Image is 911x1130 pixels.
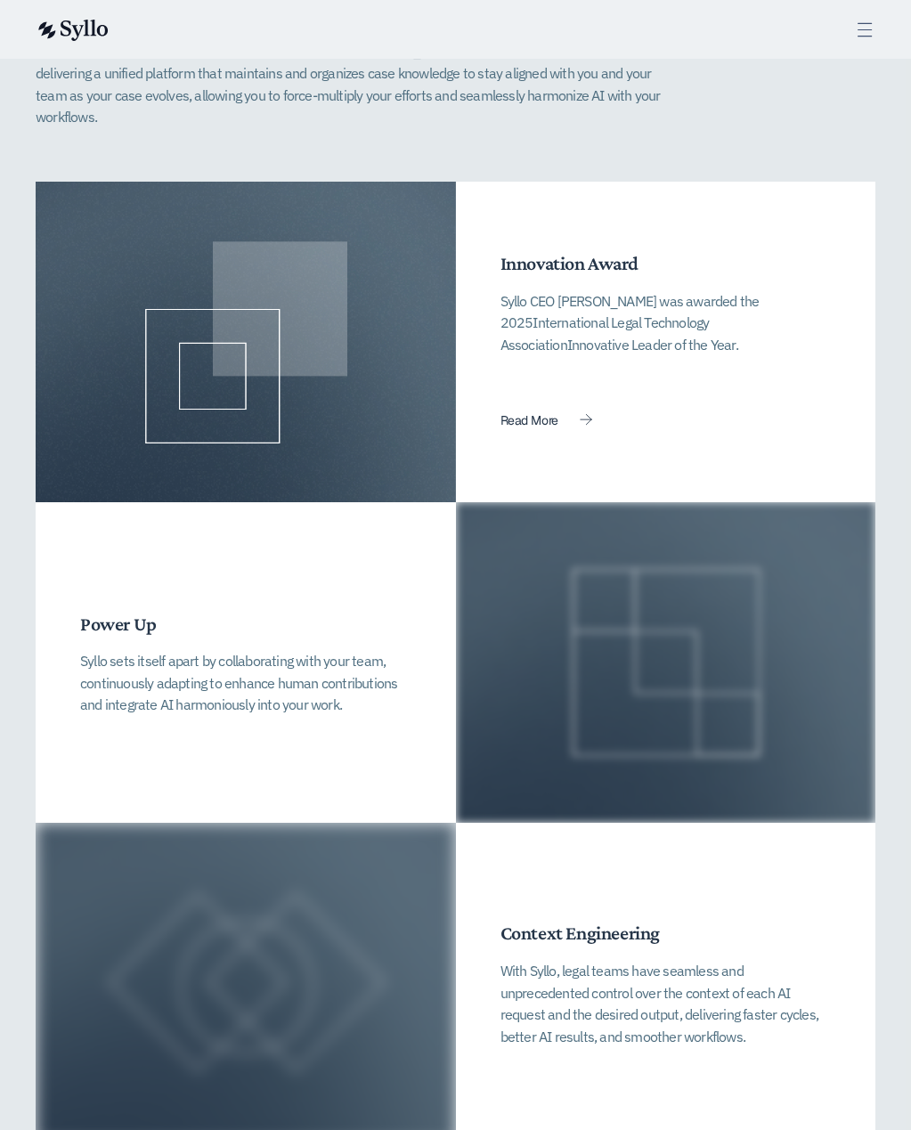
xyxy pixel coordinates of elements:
[36,20,109,41] img: syllo
[500,414,558,427] span: Read More
[80,613,157,635] span: Power Up
[500,290,832,356] p: Syllo CEO [PERSON_NAME] was awarded the 2025 Innovative Leader of the Year.
[500,414,592,427] a: Read More
[80,650,411,716] p: Syllo sets itself apart by collaborating with your team, continuously adapting to enhance human c...
[500,252,639,274] span: Innovation Award
[500,313,710,354] span: International Legal Technology Association
[500,960,832,1048] p: With Syllo, legal teams have seamless and unprecedented control over the context of each AI reque...
[500,922,660,944] span: Context Engineering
